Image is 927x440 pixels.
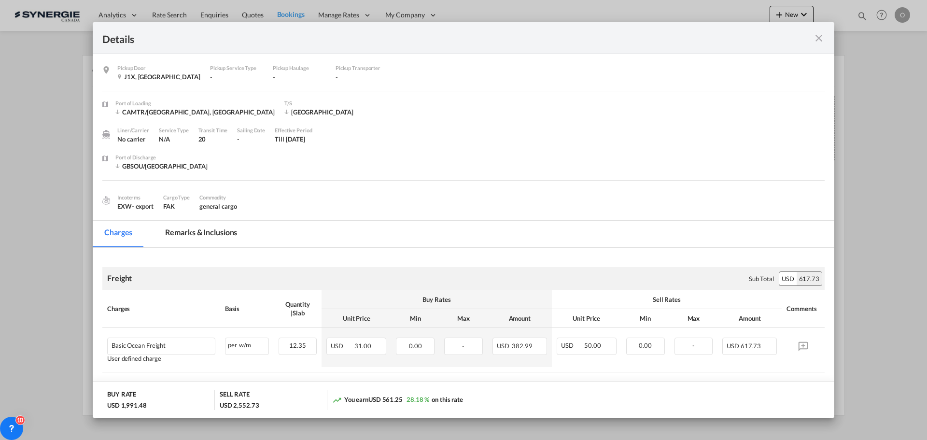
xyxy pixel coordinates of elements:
[332,395,342,405] md-icon: icon-trending-up
[552,309,621,328] th: Unit Price
[322,309,391,328] th: Unit Price
[102,32,752,44] div: Details
[93,221,144,247] md-tab-item: Charges
[159,126,189,135] div: Service Type
[220,401,259,410] div: USD 2,552.73
[488,309,552,328] th: Amount
[584,341,601,349] span: 50.00
[273,64,326,72] div: Pickup Haulage
[670,309,718,328] th: Max
[326,295,547,304] div: Buy Rates
[199,193,237,202] div: Commodity
[210,64,263,72] div: Pickup Service Type
[163,193,190,202] div: Cargo Type
[462,342,464,350] span: -
[132,202,154,211] div: - export
[275,135,305,143] div: Till 14 Sep 2025
[284,108,362,116] div: Jebel Ali
[391,309,439,328] th: Min
[275,126,312,135] div: Effective Period
[112,342,166,349] div: Basic Ocean Freight
[368,396,403,403] span: USD 561.25
[115,108,275,116] div: CAMTR/Montreal, QC
[497,342,511,350] span: USD
[273,72,326,81] div: -
[107,273,132,284] div: Freight
[117,64,200,72] div: Pickup Door
[199,202,237,210] span: general cargo
[512,342,532,350] span: 382.99
[717,309,782,328] th: Amount
[331,342,353,350] span: USD
[237,135,265,143] div: -
[117,135,149,143] div: No carrier
[727,342,739,350] span: USD
[10,10,221,20] body: Editor, editor2
[198,135,228,143] div: 20
[107,304,215,313] div: Charges
[163,202,190,211] div: FAK
[107,355,215,362] div: User defined charge
[561,341,583,349] span: USD
[115,162,208,170] div: GBSOU/Southampton
[117,202,154,211] div: EXW
[107,401,147,410] div: USD 1,991.48
[93,22,834,418] md-dialog: Pickup Door ...
[279,300,317,317] div: Quantity | Slab
[101,195,112,206] img: cargo.png
[741,342,761,350] span: 617.73
[692,341,695,349] span: -
[117,193,154,202] div: Incoterms
[289,341,306,349] span: 12.35
[779,272,797,285] div: USD
[782,290,825,328] th: Comments
[407,396,429,403] span: 28.18 %
[93,221,258,247] md-pagination-wrapper: Use the left and right arrow keys to navigate between tabs
[115,153,208,162] div: Port of Discharge
[332,395,463,405] div: You earn on this rate
[639,341,652,349] span: 0.00
[797,272,822,285] div: 617.73
[409,342,422,350] span: 0.00
[198,126,228,135] div: Transit Time
[749,274,774,283] div: Sub Total
[621,309,670,328] th: Min
[354,342,371,350] span: 31.00
[159,135,170,143] span: N/A
[7,389,41,426] iframe: Chat
[220,390,250,401] div: SELL RATE
[115,99,275,108] div: Port of Loading
[154,221,249,247] md-tab-item: Remarks & Inclusions
[336,72,389,81] div: -
[225,338,268,350] div: per_w/m
[210,72,263,81] div: -
[225,304,269,313] div: Basis
[439,309,488,328] th: Max
[117,72,200,81] div: J1X , Canada
[336,64,389,72] div: Pickup Transporter
[284,99,362,108] div: T/S
[107,390,136,401] div: BUY RATE
[117,126,149,135] div: Liner/Carrier
[237,126,265,135] div: Sailing Date
[557,295,777,304] div: Sell Rates
[813,32,825,44] md-icon: icon-close fg-AAA8AD m-0 cursor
